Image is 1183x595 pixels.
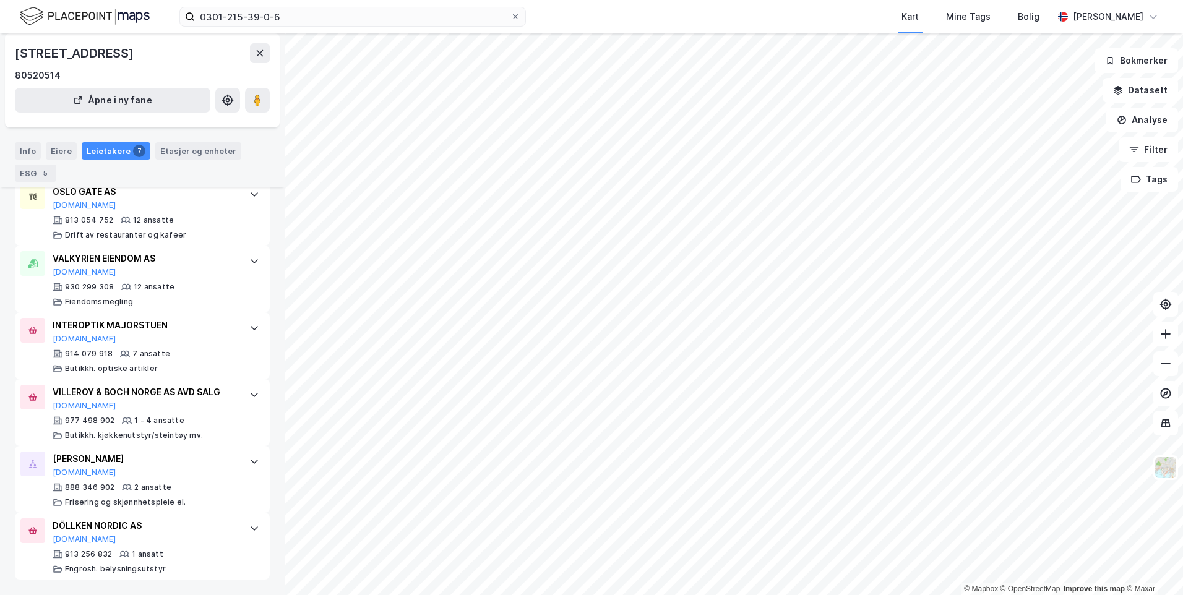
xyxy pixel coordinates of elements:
[964,584,998,593] a: Mapbox
[1095,48,1178,73] button: Bokmerker
[1119,137,1178,162] button: Filter
[53,518,237,533] div: DÖLLKEN NORDIC AS
[53,334,116,344] button: [DOMAIN_NAME]
[65,482,114,492] div: 888 346 902
[65,416,114,426] div: 977 498 902
[1106,108,1178,132] button: Analyse
[65,497,186,507] div: Frisering og skjønnhetspleie el.
[132,549,163,559] div: 1 ansatt
[53,200,116,210] button: [DOMAIN_NAME]
[15,88,210,113] button: Åpne i ny fane
[65,430,203,440] div: Butikkh. kjøkkenutstyr/steintøy mv.
[1154,456,1177,479] img: Z
[82,142,150,160] div: Leietakere
[53,251,237,266] div: VALKYRIEN EIENDOM AS
[134,416,184,426] div: 1 - 4 ansatte
[53,534,116,544] button: [DOMAIN_NAME]
[39,167,51,179] div: 5
[65,297,133,307] div: Eiendomsmegling
[53,385,237,400] div: VILLEROY & BOCH NORGE AS AVD SALG
[160,145,236,156] div: Etasjer og enheter
[65,282,114,292] div: 930 299 308
[133,215,174,225] div: 12 ansatte
[53,318,237,333] div: INTEROPTIK MAJORSTUEN
[65,215,113,225] div: 813 054 752
[65,230,186,240] div: Drift av restauranter og kafeer
[134,282,174,292] div: 12 ansatte
[46,142,77,160] div: Eiere
[65,549,112,559] div: 913 256 832
[53,401,116,411] button: [DOMAIN_NAME]
[133,145,145,157] div: 7
[1121,536,1183,595] iframe: Chat Widget
[53,184,237,199] div: OSLO GATE AS
[15,165,56,182] div: ESG
[65,364,158,374] div: Butikkh. optiske artikler
[1103,78,1178,103] button: Datasett
[15,68,61,83] div: 80520514
[65,349,113,359] div: 914 079 918
[946,9,991,24] div: Mine Tags
[1018,9,1039,24] div: Bolig
[53,452,237,466] div: [PERSON_NAME]
[195,7,510,26] input: Søk på adresse, matrikkel, gårdeiere, leietakere eller personer
[20,6,150,27] img: logo.f888ab2527a4732fd821a326f86c7f29.svg
[901,9,919,24] div: Kart
[132,349,170,359] div: 7 ansatte
[134,482,171,492] div: 2 ansatte
[1121,167,1178,192] button: Tags
[53,267,116,277] button: [DOMAIN_NAME]
[1000,584,1060,593] a: OpenStreetMap
[1064,584,1125,593] a: Improve this map
[53,468,116,477] button: [DOMAIN_NAME]
[1073,9,1143,24] div: [PERSON_NAME]
[15,142,41,160] div: Info
[15,43,136,63] div: [STREET_ADDRESS]
[65,564,166,574] div: Engrosh. belysningsutstyr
